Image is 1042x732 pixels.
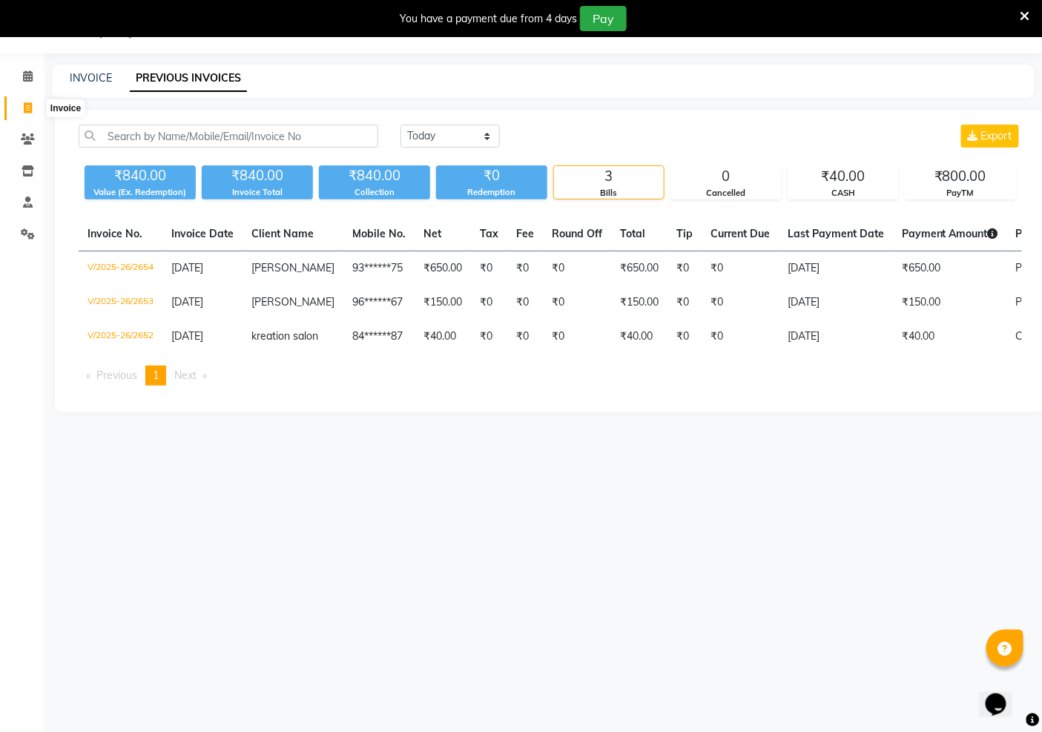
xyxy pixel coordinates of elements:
[415,320,471,354] td: ₹40.00
[85,186,196,199] div: Value (Ex. Redemption)
[702,320,779,354] td: ₹0
[88,227,142,240] span: Invoice No.
[436,186,547,199] div: Redemption
[436,165,547,186] div: ₹0
[702,286,779,320] td: ₹0
[543,286,611,320] td: ₹0
[980,673,1027,717] iframe: chat widget
[251,227,314,240] span: Client Name
[130,65,247,92] a: PREVIOUS INVOICES
[893,251,1007,286] td: ₹650.00
[667,286,702,320] td: ₹0
[552,227,602,240] span: Round Off
[251,261,334,274] span: [PERSON_NAME]
[611,320,667,354] td: ₹40.00
[79,286,162,320] td: V/2025-26/2653
[788,227,884,240] span: Last Payment Date
[171,295,203,309] span: [DATE]
[471,286,507,320] td: ₹0
[779,286,893,320] td: [DATE]
[507,320,543,354] td: ₹0
[415,286,471,320] td: ₹150.00
[667,251,702,286] td: ₹0
[352,227,406,240] span: Mobile No.
[516,227,534,240] span: Fee
[96,369,137,382] span: Previous
[906,187,1015,200] div: PayTM
[961,125,1019,148] button: Export
[251,295,334,309] span: [PERSON_NAME]
[251,329,318,343] span: kreation salon
[902,227,998,240] span: Payment Amount
[671,187,781,200] div: Cancelled
[471,320,507,354] td: ₹0
[906,166,1015,187] div: ₹800.00
[779,251,893,286] td: [DATE]
[79,251,162,286] td: V/2025-26/2654
[779,320,893,354] td: [DATE]
[171,227,234,240] span: Invoice Date
[79,320,162,354] td: V/2025-26/2652
[671,166,781,187] div: 0
[611,251,667,286] td: ₹650.00
[85,165,196,186] div: ₹840.00
[676,227,693,240] span: Tip
[174,369,197,382] span: Next
[543,251,611,286] td: ₹0
[79,366,1022,386] nav: Pagination
[319,186,430,199] div: Collection
[893,320,1007,354] td: ₹40.00
[202,165,313,186] div: ₹840.00
[415,251,471,286] td: ₹650.00
[153,369,159,382] span: 1
[202,186,313,199] div: Invoice Total
[580,6,627,31] button: Pay
[507,286,543,320] td: ₹0
[611,286,667,320] td: ₹150.00
[471,251,507,286] td: ₹0
[171,329,203,343] span: [DATE]
[893,286,1007,320] td: ₹150.00
[543,320,611,354] td: ₹0
[554,166,664,187] div: 3
[79,125,378,148] input: Search by Name/Mobile/Email/Invoice No
[788,166,898,187] div: ₹40.00
[480,227,498,240] span: Tax
[554,187,664,200] div: Bills
[400,11,577,27] div: You have a payment due from 4 days
[667,320,702,354] td: ₹0
[702,251,779,286] td: ₹0
[981,129,1012,142] span: Export
[70,71,112,85] a: INVOICE
[47,99,85,117] div: Invoice
[319,165,430,186] div: ₹840.00
[710,227,770,240] span: Current Due
[423,227,441,240] span: Net
[507,251,543,286] td: ₹0
[171,261,203,274] span: [DATE]
[788,187,898,200] div: CASH
[620,227,645,240] span: Total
